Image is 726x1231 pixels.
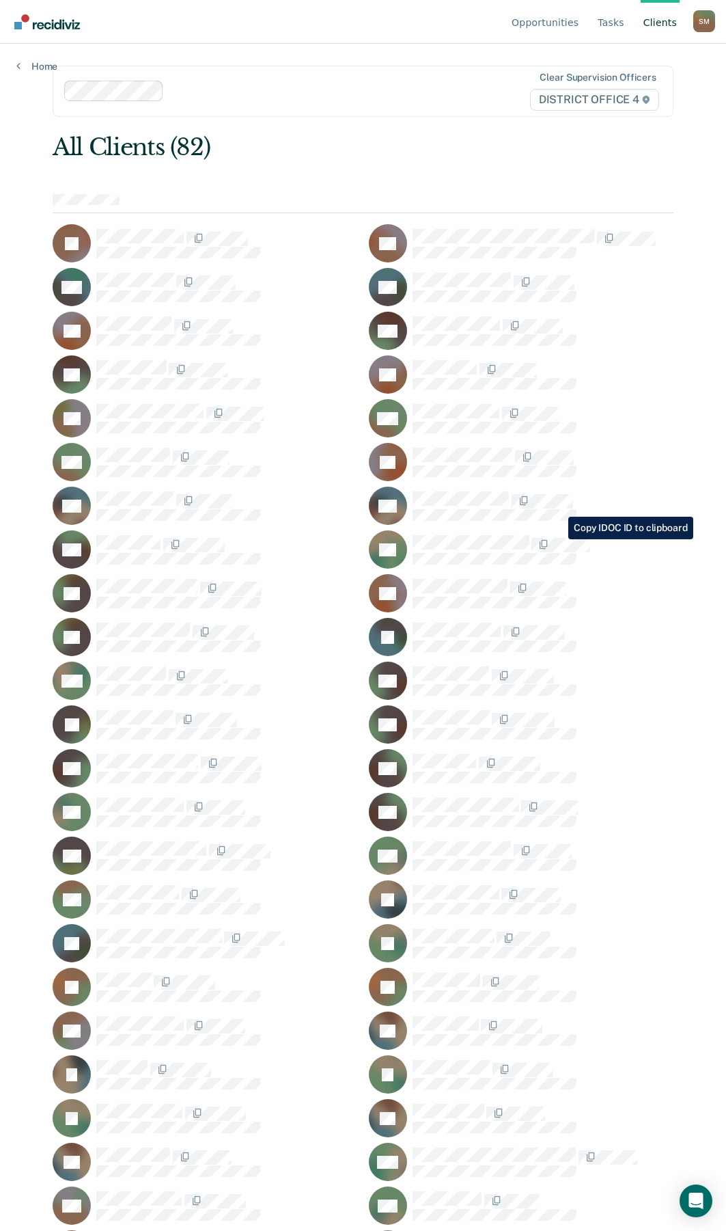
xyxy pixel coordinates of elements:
[14,14,80,29] img: Recidiviz
[693,10,715,32] div: S M
[16,60,57,72] a: Home
[540,72,656,83] div: Clear supervision officers
[530,89,659,111] span: DISTRICT OFFICE 4
[693,10,715,32] button: Profile dropdown button
[680,1185,712,1217] div: Open Intercom Messenger
[53,133,549,161] div: All Clients (82)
